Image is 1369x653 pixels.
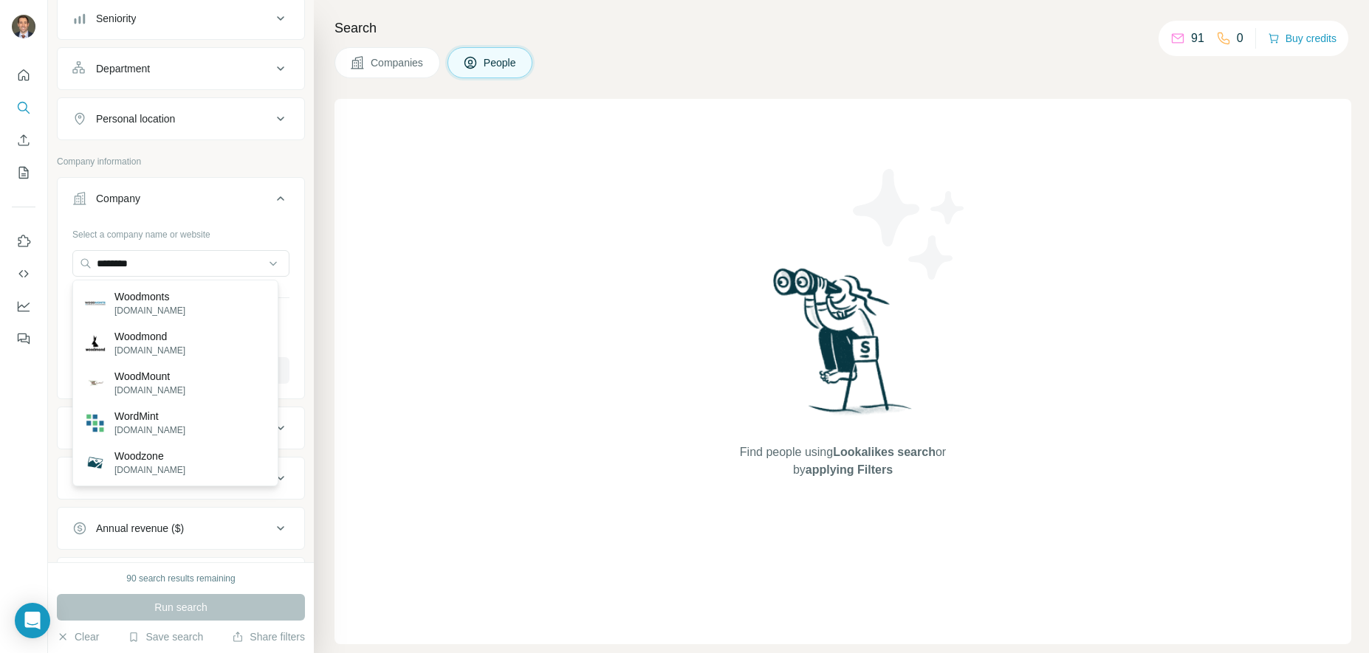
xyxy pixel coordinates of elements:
[96,11,136,26] div: Seniority
[96,111,175,126] div: Personal location
[12,159,35,186] button: My lists
[114,369,185,384] p: WoodMount
[12,293,35,319] button: Dashboard
[12,62,35,89] button: Quick start
[114,289,185,304] p: Woodmonts
[58,101,304,137] button: Personal location
[58,561,304,596] button: Employees (size)
[12,325,35,352] button: Feedback
[12,228,35,255] button: Use Surfe on LinkedIn
[114,304,185,317] p: [DOMAIN_NAME]
[126,572,235,585] div: 90 search results remaining
[85,452,106,473] img: Woodzone
[724,443,961,479] span: Find people using or by
[58,410,304,446] button: Industry
[114,449,185,463] p: Woodzone
[85,373,106,393] img: WoodMount
[58,511,304,546] button: Annual revenue ($)
[232,629,305,644] button: Share filters
[766,264,920,429] img: Surfe Illustration - Woman searching with binoculars
[58,51,304,86] button: Department
[58,181,304,222] button: Company
[114,424,185,437] p: [DOMAIN_NAME]
[484,55,518,70] span: People
[57,629,99,644] button: Clear
[85,301,106,305] img: Woodmonts
[114,329,185,344] p: Woodmond
[806,463,893,476] span: applying Filters
[114,384,185,397] p: [DOMAIN_NAME]
[15,603,50,638] div: Open Intercom Messenger
[58,1,304,36] button: Seniority
[57,155,305,168] p: Company information
[371,55,425,70] span: Companies
[85,412,106,433] img: WordMint
[12,260,35,287] button: Use Surfe API
[1268,28,1337,49] button: Buy credits
[114,409,185,424] p: WordMint
[1191,30,1204,47] p: 91
[128,629,203,644] button: Save search
[96,61,150,76] div: Department
[843,158,976,291] img: Surfe Illustration - Stars
[96,191,140,206] div: Company
[12,15,35,38] img: Avatar
[12,94,35,121] button: Search
[58,460,304,496] button: HQ location
[114,344,185,357] p: [DOMAIN_NAME]
[12,127,35,153] button: Enrich CSV
[1237,30,1243,47] p: 0
[114,463,185,477] p: [DOMAIN_NAME]
[72,222,289,241] div: Select a company name or website
[334,18,1351,38] h4: Search
[833,446,936,458] span: Lookalikes search
[96,521,184,536] div: Annual revenue ($)
[85,333,106,353] img: Woodmond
